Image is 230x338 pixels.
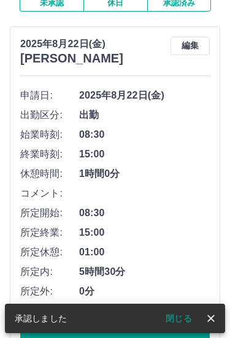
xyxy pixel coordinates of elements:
[79,225,210,240] span: 15:00
[171,37,210,55] button: 編集
[20,127,79,142] span: 始業時刻:
[20,167,79,181] span: 休憩時間:
[20,88,79,103] span: 申請日:
[20,37,123,51] p: 2025年8月22日(金)
[20,225,79,240] span: 所定終業:
[79,265,210,279] span: 5時間30分
[79,284,210,299] span: 0分
[79,127,210,142] span: 08:30
[79,167,210,181] span: 1時間0分
[15,307,67,329] div: 承認しました
[20,51,123,66] h3: [PERSON_NAME]
[20,206,79,220] span: 所定開始:
[79,245,210,260] span: 01:00
[79,206,210,220] span: 08:30
[79,108,210,122] span: 出勤
[202,309,220,328] button: close
[20,147,79,162] span: 終業時刻:
[79,88,210,103] span: 2025年8月22日(金)
[20,265,79,279] span: 所定内:
[20,108,79,122] span: 出勤区分:
[20,186,79,201] span: コメント:
[20,284,79,299] span: 所定外:
[79,147,210,162] span: 15:00
[156,309,202,328] button: 閉じる
[20,245,79,260] span: 所定休憩:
